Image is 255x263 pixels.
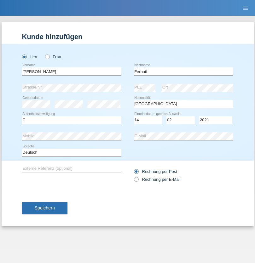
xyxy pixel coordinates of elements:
input: Rechnung per E-Mail [134,177,138,185]
a: menu [239,6,252,10]
span: Speichern [35,205,55,210]
label: Frau [45,54,61,59]
i: menu [242,5,249,11]
input: Frau [45,54,49,59]
input: Rechnung per Post [134,169,138,177]
button: Speichern [22,202,67,214]
label: Rechnung per E-Mail [134,177,181,182]
h1: Kunde hinzufügen [22,33,233,41]
input: Herr [22,54,26,59]
label: Rechnung per Post [134,169,177,174]
label: Herr [22,54,38,59]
